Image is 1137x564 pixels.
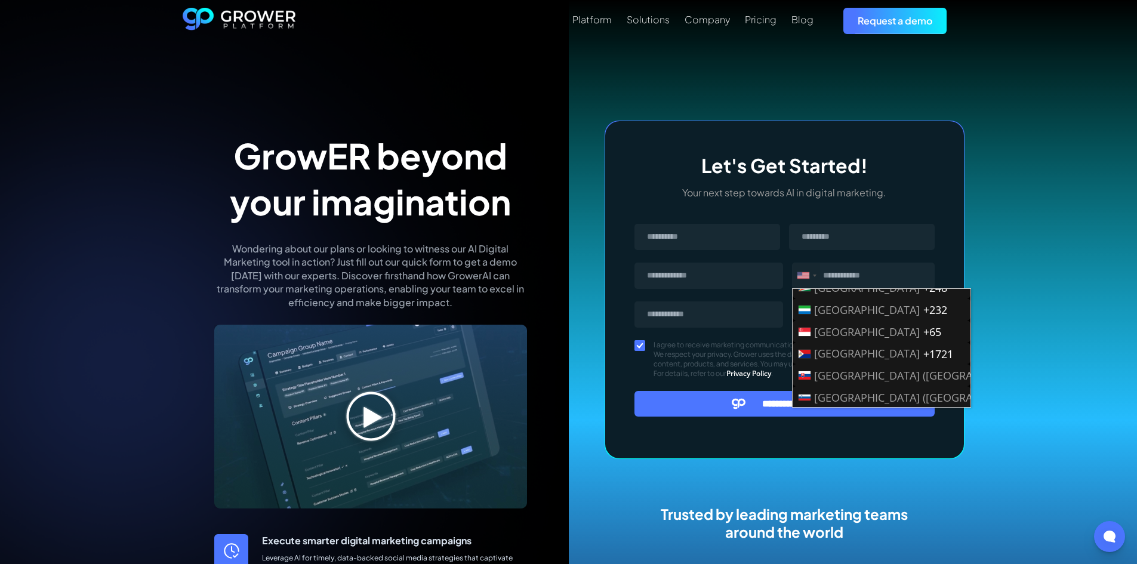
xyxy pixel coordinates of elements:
[814,390,1034,405] span: [GEOGRAPHIC_DATA] ([GEOGRAPHIC_DATA])
[685,14,730,25] div: Company
[634,186,935,199] p: Your next step towards AI in digital marketing.
[814,346,920,360] span: [GEOGRAPHIC_DATA]
[923,346,953,360] span: +1721
[791,13,814,27] a: Blog
[214,325,527,508] img: digital marketing tools
[214,242,527,309] p: Wondering about our plans or looking to witness our AI Digital Marketing tool in action? Just fil...
[262,534,527,547] p: Execute smarter digital marketing campaigns
[843,8,947,33] a: Request a demo
[183,8,296,34] a: home
[814,303,920,317] span: [GEOGRAPHIC_DATA]
[634,224,935,417] form: Message
[745,14,777,25] div: Pricing
[793,263,820,288] div: United States: +1
[814,325,920,339] span: [GEOGRAPHIC_DATA]
[726,368,771,378] a: Privacy Policy
[745,13,777,27] a: Pricing
[627,14,670,25] div: Solutions
[214,132,527,224] h1: GrowER beyond your imagination
[923,325,941,339] span: +65
[634,154,935,177] h3: Let's Get Started!
[646,505,923,541] h2: Trusted by leading marketing teams around the world
[654,340,935,378] span: I agree to receive marketing communications from Grower. We respect your privacy. Grower uses the...
[814,368,1034,383] span: [GEOGRAPHIC_DATA] ([GEOGRAPHIC_DATA])
[572,14,612,25] div: Platform
[685,13,730,27] a: Company
[923,303,947,317] span: +232
[572,13,612,27] a: Platform
[627,13,670,27] a: Solutions
[791,14,814,25] div: Blog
